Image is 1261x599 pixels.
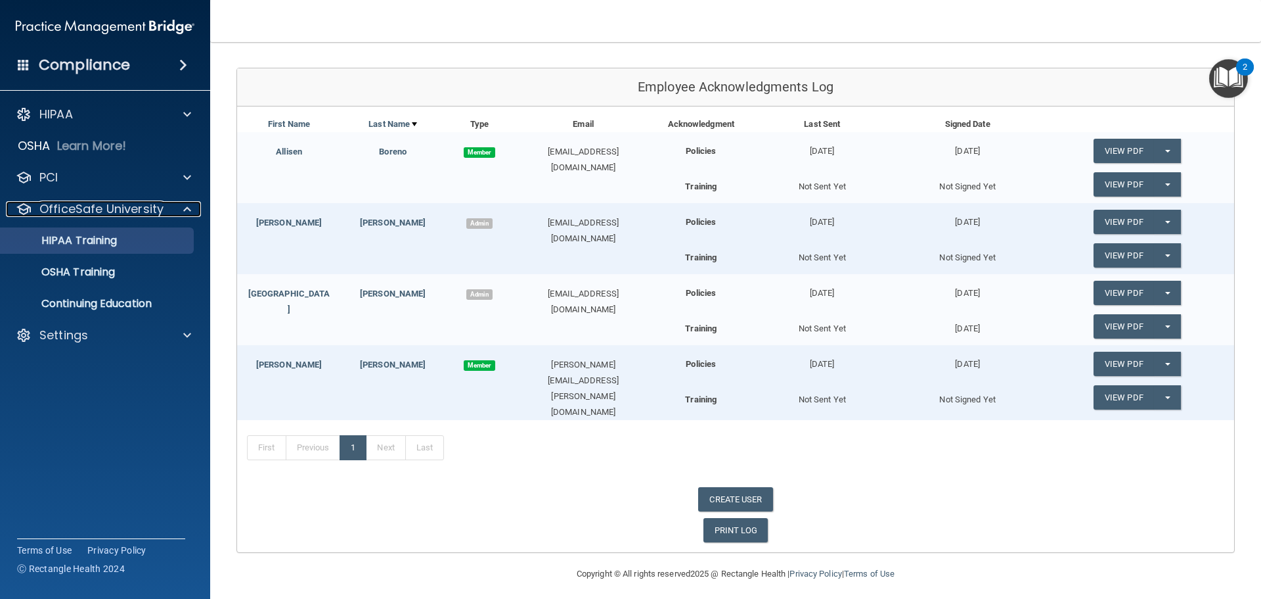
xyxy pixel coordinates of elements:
b: Policies [686,217,716,227]
p: OSHA [18,138,51,154]
a: Terms of Use [17,544,72,557]
div: [EMAIL_ADDRESS][DOMAIN_NAME] [514,144,653,176]
div: [DATE] [749,345,895,372]
div: Not Signed Yet [895,385,1040,408]
div: Not Signed Yet [895,243,1040,266]
div: [EMAIL_ADDRESS][DOMAIN_NAME] [514,286,653,318]
div: Signed Date [895,116,1040,132]
img: PMB logo [16,14,194,40]
div: 2 [1243,67,1247,84]
a: Previous [286,435,341,460]
a: [PERSON_NAME] [360,218,426,228]
a: OfficeSafe University [16,201,191,217]
div: Not Sent Yet [749,172,895,195]
a: View PDF [1094,314,1154,339]
p: PCI [39,170,58,185]
a: Terms of Use [844,569,895,579]
a: [PERSON_NAME] [360,360,426,370]
a: [PERSON_NAME] [256,360,322,370]
div: [DATE] [749,132,895,159]
div: [EMAIL_ADDRESS][DOMAIN_NAME] [514,215,653,247]
a: View PDF [1094,281,1154,305]
div: Acknowledgment [653,116,750,132]
span: Member [464,360,495,371]
div: [DATE] [749,274,895,301]
div: Not Sent Yet [749,314,895,337]
a: PRINT LOG [703,518,768,542]
b: Training [685,323,717,333]
b: Training [685,181,717,191]
p: HIPAA Training [9,234,117,247]
p: HIPAA [39,107,73,122]
a: Privacy Policy [789,569,841,579]
div: [DATE] [895,274,1040,301]
div: [DATE] [749,203,895,230]
div: [PERSON_NAME][EMAIL_ADDRESS][PERSON_NAME][DOMAIN_NAME] [514,357,653,420]
b: Training [685,252,717,262]
span: Admin [466,218,493,229]
button: Open Resource Center, 2 new notifications [1209,59,1248,98]
a: [PERSON_NAME] [256,218,322,228]
a: Next [366,435,405,460]
div: Employee Acknowledgments Log [237,68,1234,107]
p: Settings [39,327,88,343]
p: OfficeSafe University [39,201,164,217]
span: Admin [466,289,493,300]
div: Last Sent [749,116,895,132]
b: Policies [686,288,716,298]
a: View PDF [1094,210,1154,234]
a: Allisen [276,147,302,156]
a: View PDF [1094,352,1154,376]
a: First Name [268,116,310,132]
a: Last [405,435,444,460]
div: [DATE] [895,345,1040,372]
a: First [247,435,286,460]
div: [DATE] [895,314,1040,337]
a: [GEOGRAPHIC_DATA] [248,289,330,314]
h4: Compliance [39,56,130,74]
a: 1 [340,435,366,460]
a: [PERSON_NAME] [360,289,426,299]
a: Privacy Policy [87,544,146,557]
div: [DATE] [895,203,1040,230]
a: View PDF [1094,139,1154,163]
b: Policies [686,146,716,156]
span: Ⓒ Rectangle Health 2024 [17,562,125,575]
div: Type [445,116,514,132]
div: Not Sent Yet [749,385,895,408]
a: CREATE USER [698,487,772,512]
a: HIPAA [16,107,191,122]
a: View PDF [1094,243,1154,268]
div: Email [514,116,653,132]
p: OSHA Training [9,266,115,279]
span: Member [464,147,495,158]
a: View PDF [1094,385,1154,410]
b: Policies [686,359,716,369]
p: Continuing Education [9,297,188,310]
div: [DATE] [895,132,1040,159]
b: Training [685,395,717,404]
a: Last Name [368,116,417,132]
a: View PDF [1094,172,1154,197]
div: Copyright © All rights reserved 2025 @ Rectangle Health | | [496,553,975,595]
div: Not Signed Yet [895,172,1040,195]
a: Settings [16,327,191,343]
a: Boreno [379,147,407,156]
a: PCI [16,170,191,185]
div: Not Sent Yet [749,243,895,266]
p: Learn More! [57,138,127,154]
